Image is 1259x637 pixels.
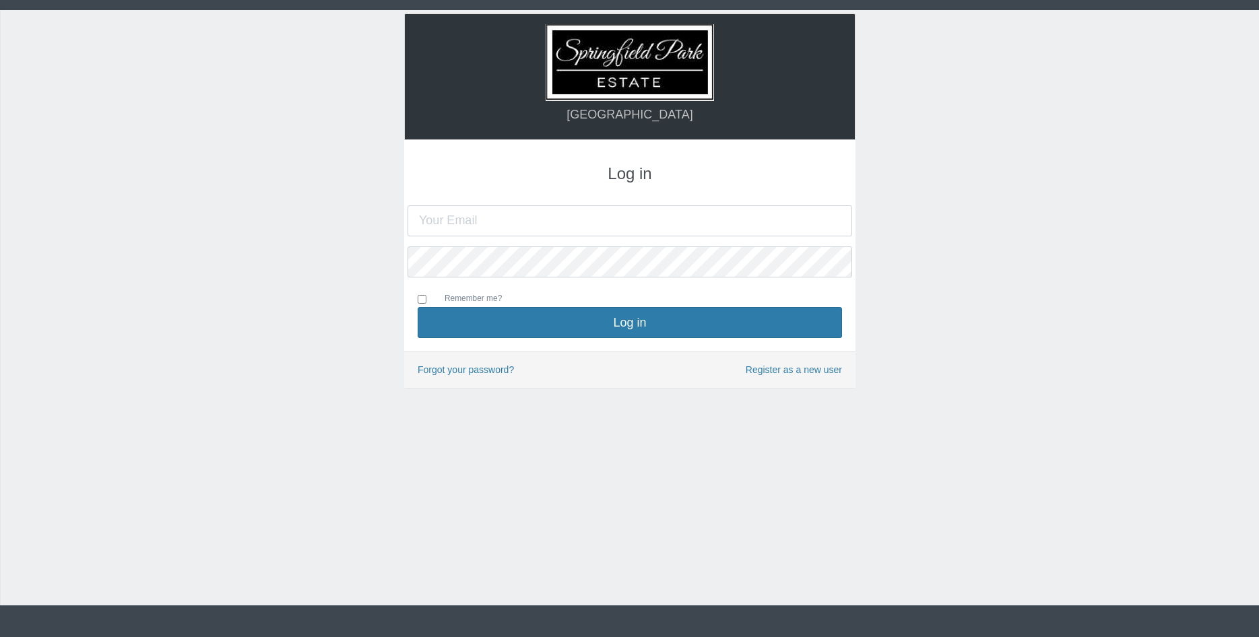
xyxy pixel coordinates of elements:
[546,24,714,101] img: Logo
[418,295,426,304] input: Remember me?
[418,307,842,338] button: Log in
[746,362,842,378] a: Register as a new user
[418,165,842,182] h3: Log in
[418,108,841,122] h4: [GEOGRAPHIC_DATA]
[408,205,852,236] input: Your Email
[418,364,514,375] a: Forgot your password?
[431,292,502,307] label: Remember me?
